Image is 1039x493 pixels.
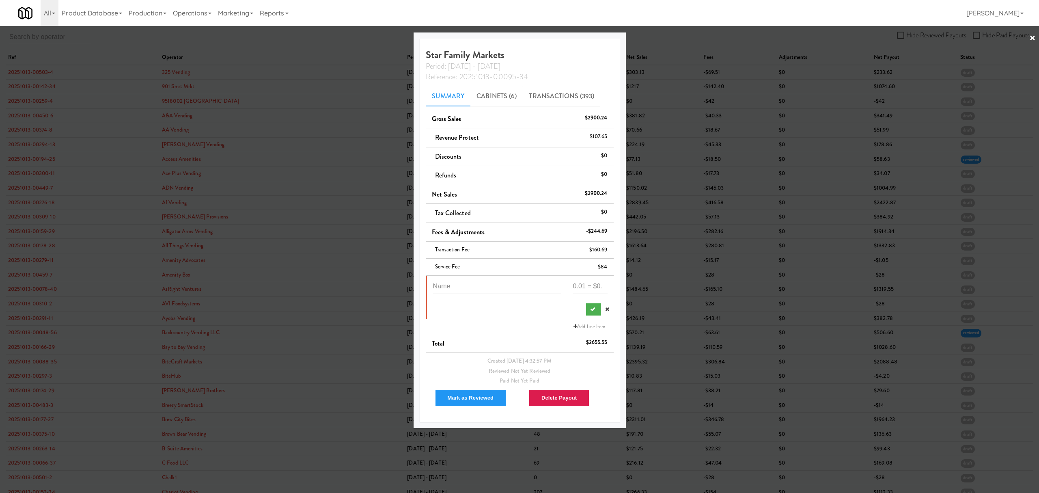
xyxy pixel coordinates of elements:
[529,389,589,407] button: Delete Payout
[426,259,614,276] li: Service Fee-$84
[601,169,607,179] div: $0
[586,226,608,236] div: -$244.69
[573,279,608,294] input: 0.01 = $0.01
[435,263,460,270] span: Service Fee
[426,50,614,82] h4: Star Family Markets
[470,86,523,106] a: Cabinets (6)
[432,190,457,199] span: Net Sales
[585,188,608,199] div: $2900.24
[432,339,445,348] span: Total
[571,322,607,331] a: Add Line Item
[586,337,608,348] div: $2655.55
[1029,26,1036,51] a: ×
[435,133,479,142] span: Revenue Protect
[432,376,608,386] div: Paid Not Yet Paid
[601,207,607,217] div: $0
[596,262,607,272] div: -$84
[432,114,461,123] span: Gross Sales
[435,171,457,180] span: Refunds
[587,245,608,255] div: -$160.69
[585,113,608,123] div: $2900.24
[590,132,608,142] div: $107.65
[426,86,471,106] a: Summary
[435,246,470,253] span: Transaction Fee
[435,389,507,407] button: Mark as Reviewed
[426,71,528,82] span: Reference: 20251013-00095-34
[435,152,462,161] span: Discounts
[426,242,614,259] li: Transaction Fee-$160.69
[601,151,607,161] div: $0
[18,6,32,20] img: Micromart
[523,86,600,106] a: Transactions (393)
[426,61,500,71] span: Period: [DATE] - [DATE]
[432,366,608,376] div: Reviewed Not Yet Reviewed
[435,208,471,218] span: Tax Collected
[433,279,561,294] input: Name
[432,227,485,237] span: Fees & Adjustments
[432,356,608,366] div: Created [DATE] 4:32:57 PM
